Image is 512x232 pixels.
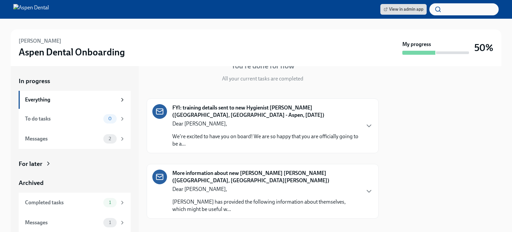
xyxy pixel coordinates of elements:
p: [PERSON_NAME] has provided the following information about themselves, which might be useful w... [172,198,360,213]
strong: My progress [402,41,431,48]
div: To do tasks [25,115,101,123]
img: Aspen Dental [13,4,49,15]
strong: More information about new [PERSON_NAME] [PERSON_NAME] ([GEOGRAPHIC_DATA], [GEOGRAPHIC_DATA][PERS... [172,170,360,184]
strong: FYI: training details sent to new Hygienist [PERSON_NAME] ([GEOGRAPHIC_DATA], [GEOGRAPHIC_DATA] -... [172,104,360,119]
a: Messages2 [19,129,131,149]
a: Everything [19,91,131,109]
p: Dear [PERSON_NAME], [172,120,360,128]
p: All your current tasks are completed [222,75,303,82]
h3: Aspen Dental Onboarding [19,46,125,58]
span: 1 [105,220,115,225]
p: We're excited to have you on board! We are so happy that you are officially going to be a... [172,133,360,148]
div: Messages [25,219,101,226]
p: Dear [PERSON_NAME], [172,186,360,193]
a: To do tasks0 [19,109,131,129]
div: Messages [25,135,101,143]
div: Everything [25,96,117,103]
div: Completed tasks [25,199,101,206]
a: Archived [19,179,131,187]
span: View in admin app [384,6,423,13]
span: 0 [104,116,116,121]
a: In progress [19,77,131,85]
span: 1 [105,200,115,205]
div: For later [19,160,42,168]
a: For later [19,160,131,168]
a: Completed tasks1 [19,193,131,213]
h3: 50% [474,42,493,54]
a: View in admin app [380,4,427,15]
span: 2 [105,136,115,141]
h6: [PERSON_NAME] [19,37,61,45]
